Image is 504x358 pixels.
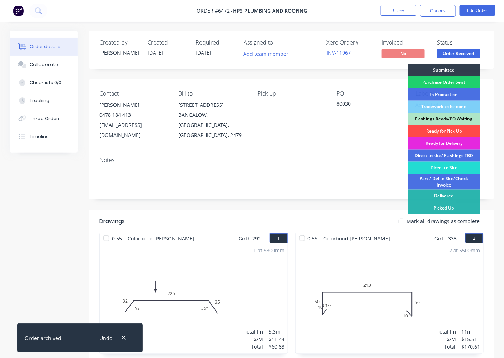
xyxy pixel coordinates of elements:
[30,79,61,86] div: Checklists 0/0
[99,49,139,56] div: [PERSON_NAME]
[10,128,78,146] button: Timeline
[462,335,480,343] div: $15.51
[462,328,480,335] div: 11m
[99,120,167,140] div: [EMAIL_ADDRESS][DOMAIN_NAME]
[460,5,495,16] button: Edit Order
[382,49,425,58] span: No
[408,76,480,88] div: Purchase Order Sent
[179,90,246,97] div: Bill to
[30,133,49,140] div: Timeline
[244,49,292,59] button: Add team member
[408,113,480,125] div: Flashings Ready/PO Waiting
[408,162,480,174] div: Direct to Site
[99,100,167,140] div: [PERSON_NAME]0478 184 413[EMAIL_ADDRESS][DOMAIN_NAME]
[420,5,456,17] button: Options
[233,8,307,14] span: HPS Plumbing and Roofing
[147,39,187,46] div: Created
[408,202,480,214] div: Picked Up
[437,328,456,335] div: Total lm
[10,74,78,92] button: Checklists 0/0
[244,328,263,335] div: Total lm
[244,39,315,46] div: Assigned to
[109,233,125,244] span: 0.55
[408,174,480,190] div: Part / Del to Site/Check Invoice
[408,101,480,113] div: Tradework to be done
[96,333,116,343] button: Undo
[10,56,78,74] button: Collaborate
[434,233,457,244] span: Girth 333
[13,5,24,16] img: Factory
[179,100,246,110] div: [STREET_ADDRESS]
[244,343,263,350] div: Total
[244,335,263,343] div: $/M
[321,233,393,244] span: Colorbond [PERSON_NAME]
[239,233,261,244] span: Girth 292
[100,244,288,353] div: 0322253555º55º1 at 5300mmTotal lm$/MTotal5.3m$11.44$60.63
[408,137,480,150] div: Ready for Delivery
[408,125,480,137] div: Ready for Pick Up
[326,49,351,56] a: INV-11967
[25,334,61,342] div: Order archived
[449,247,480,254] div: 2 at 5500mm
[337,100,405,110] div: 80030
[382,39,428,46] div: Invoiced
[240,49,292,59] button: Add team member
[30,43,60,50] div: Order details
[30,97,50,104] div: Tracking
[269,335,285,343] div: $11.44
[99,217,125,226] div: Drawings
[10,38,78,56] button: Order details
[269,328,285,335] div: 5.3m
[30,61,58,68] div: Collaborate
[408,88,480,101] div: In Production
[179,100,246,140] div: [STREET_ADDRESS]BANGALOW, [GEOGRAPHIC_DATA], [GEOGRAPHIC_DATA], 2479
[125,233,197,244] span: Colorbond [PERSON_NAME]
[197,8,233,14] span: Order #6472 -
[326,39,373,46] div: Xero Order #
[269,343,285,350] div: $60.63
[196,39,235,46] div: Required
[465,233,483,243] button: 2
[99,157,484,164] div: Notes
[437,335,456,343] div: $/M
[147,49,163,56] span: [DATE]
[254,247,285,254] div: 1 at 5300mm
[179,110,246,140] div: BANGALOW, [GEOGRAPHIC_DATA], [GEOGRAPHIC_DATA], 2479
[10,92,78,110] button: Tracking
[305,233,321,244] span: 0.55
[30,115,61,122] div: Linked Orders
[258,90,325,97] div: Pick up
[381,5,416,16] button: Close
[437,49,480,60] button: Order Recieved
[437,343,456,350] div: Total
[270,233,288,243] button: 1
[196,49,211,56] span: [DATE]
[408,190,480,202] div: Delivered
[99,110,167,120] div: 0478 184 413
[296,244,484,353] div: 010502135010135º2 at 5500mmTotal lm$/MTotal11m$15.51$170.61
[99,90,167,97] div: Contact
[437,39,484,46] div: Status
[408,64,480,76] div: Submitted
[99,100,167,110] div: [PERSON_NAME]
[437,49,480,58] span: Order Recieved
[408,150,480,162] div: Direct to site/ Flashings TBD
[99,39,139,46] div: Created by
[10,110,78,128] button: Linked Orders
[337,90,405,97] div: PO
[462,343,480,350] div: $170.61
